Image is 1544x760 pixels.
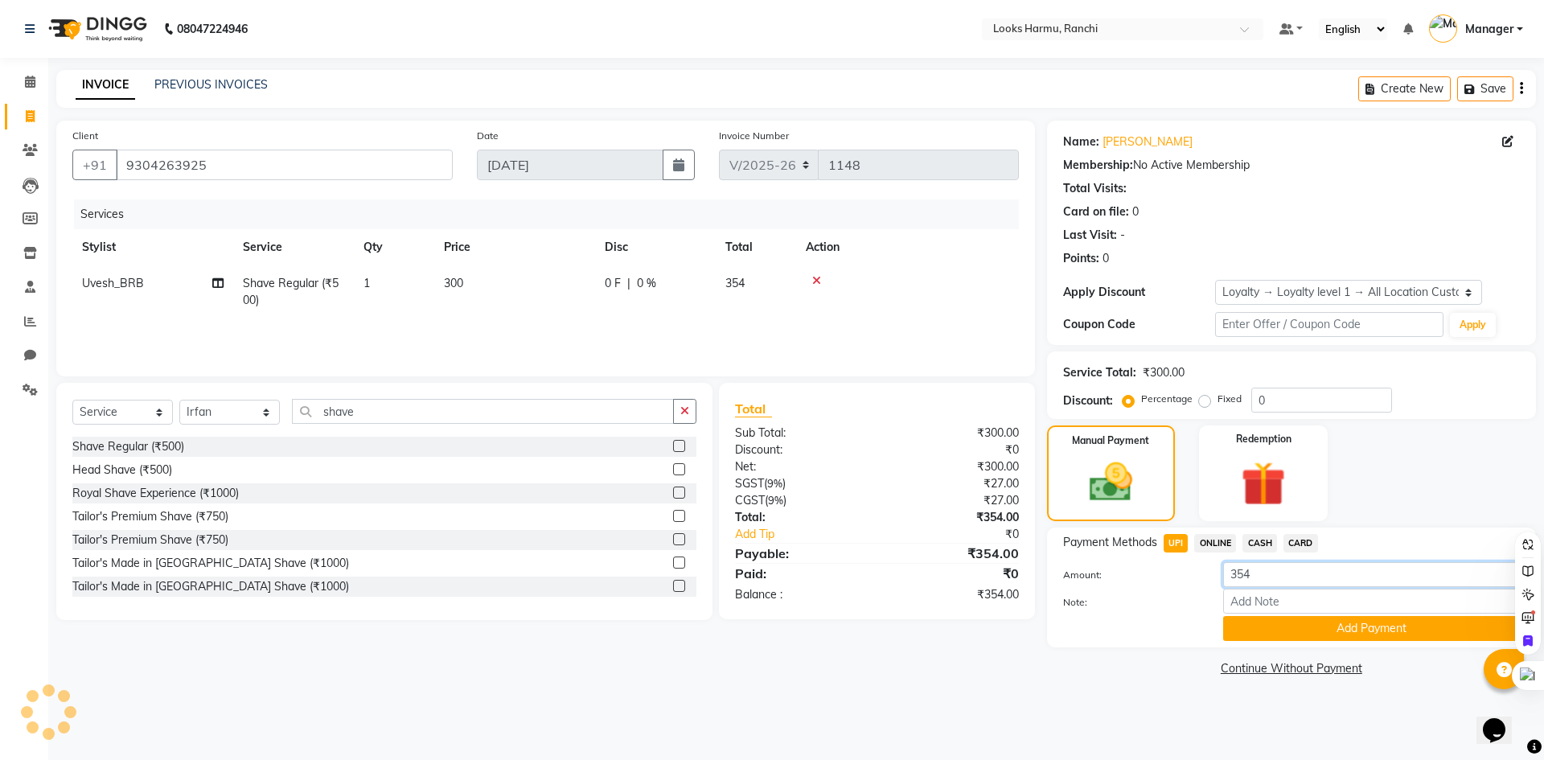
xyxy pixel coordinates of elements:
[1076,458,1146,507] img: _cash.svg
[1063,157,1520,174] div: No Active Membership
[1223,562,1520,587] input: Amount
[716,229,796,265] th: Total
[877,475,1030,492] div: ₹27.00
[1063,203,1129,220] div: Card on file:
[877,458,1030,475] div: ₹300.00
[1120,227,1125,244] div: -
[243,276,339,307] span: Shave Regular (₹500)
[723,492,877,509] div: ( )
[363,276,370,290] span: 1
[723,425,877,442] div: Sub Total:
[1063,284,1215,301] div: Apply Discount
[767,477,782,490] span: 9%
[72,462,172,479] div: Head Shave (₹500)
[72,555,349,572] div: Tailor's Made in [GEOGRAPHIC_DATA] Shave (₹1000)
[723,458,877,475] div: Net:
[723,475,877,492] div: ( )
[1063,392,1113,409] div: Discount:
[1063,250,1099,267] div: Points:
[1457,76,1513,101] button: Save
[1050,660,1533,677] a: Continue Without Payment
[1103,134,1193,150] a: [PERSON_NAME]
[72,578,349,595] div: Tailor's Made in [GEOGRAPHIC_DATA] Shave (₹1000)
[877,492,1030,509] div: ₹27.00
[723,564,877,583] div: Paid:
[72,438,184,455] div: Shave Regular (₹500)
[1194,534,1236,553] span: ONLINE
[1063,157,1133,174] div: Membership:
[735,493,765,507] span: CGST
[768,494,783,507] span: 9%
[1063,134,1099,150] div: Name:
[723,526,902,543] a: Add Tip
[1218,392,1242,406] label: Fixed
[72,485,239,502] div: Royal Shave Experience (₹1000)
[877,509,1030,526] div: ₹354.00
[1450,313,1496,337] button: Apply
[1063,227,1117,244] div: Last Visit:
[877,586,1030,603] div: ₹354.00
[723,442,877,458] div: Discount:
[1164,534,1189,553] span: UPI
[477,129,499,143] label: Date
[1063,180,1127,197] div: Total Visits:
[233,229,354,265] th: Service
[719,129,789,143] label: Invoice Number
[354,229,434,265] th: Qty
[877,442,1030,458] div: ₹0
[74,199,1031,229] div: Services
[1283,534,1318,553] span: CARD
[1072,433,1149,448] label: Manual Payment
[1227,456,1300,511] img: _gift.svg
[595,229,716,265] th: Disc
[1143,364,1185,381] div: ₹300.00
[1215,312,1443,337] input: Enter Offer / Coupon Code
[1242,534,1277,553] span: CASH
[902,526,1030,543] div: ₹0
[877,564,1030,583] div: ₹0
[1141,392,1193,406] label: Percentage
[72,150,117,180] button: +91
[72,229,233,265] th: Stylist
[72,508,228,525] div: Tailor's Premium Shave (₹750)
[723,509,877,526] div: Total:
[1051,595,1211,610] label: Note:
[1236,432,1291,446] label: Redemption
[76,71,135,100] a: INVOICE
[627,275,630,292] span: |
[877,425,1030,442] div: ₹300.00
[1223,616,1520,641] button: Add Payment
[877,544,1030,563] div: ₹354.00
[1223,589,1520,614] input: Add Note
[1465,21,1513,38] span: Manager
[444,276,463,290] span: 300
[723,544,877,563] div: Payable:
[292,399,674,424] input: Search or Scan
[796,229,1019,265] th: Action
[177,6,248,51] b: 08047224946
[1063,534,1157,551] span: Payment Methods
[1132,203,1139,220] div: 0
[41,6,151,51] img: logo
[434,229,595,265] th: Price
[1051,568,1211,582] label: Amount:
[82,276,144,290] span: Uvesh_BRB
[1476,696,1528,744] iframe: chat widget
[725,276,745,290] span: 354
[154,77,268,92] a: PREVIOUS INVOICES
[605,275,621,292] span: 0 F
[1063,316,1215,333] div: Coupon Code
[72,129,98,143] label: Client
[1103,250,1109,267] div: 0
[72,532,228,548] div: Tailor's Premium Shave (₹750)
[723,586,877,603] div: Balance :
[1063,364,1136,381] div: Service Total:
[735,476,764,491] span: SGST
[637,275,656,292] span: 0 %
[1358,76,1451,101] button: Create New
[735,401,772,417] span: Total
[116,150,453,180] input: Search by Name/Mobile/Email/Code
[1429,14,1457,43] img: Manager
